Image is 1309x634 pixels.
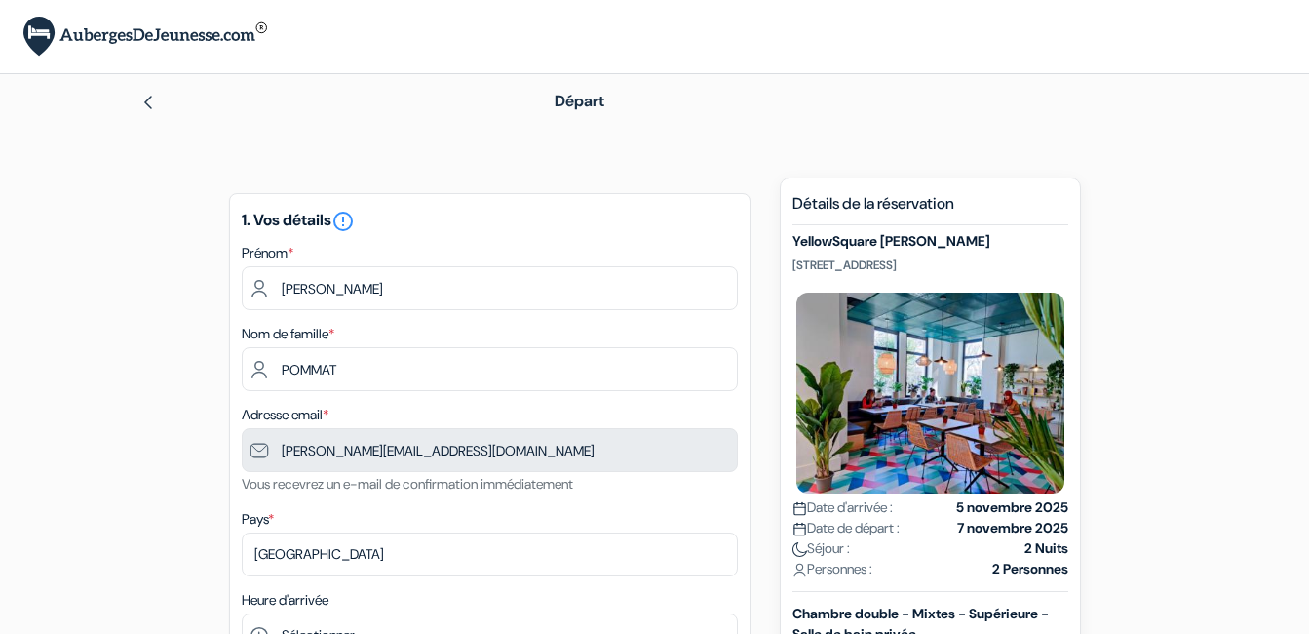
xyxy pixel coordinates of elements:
img: calendar.svg [792,522,807,536]
input: Entrer le nom de famille [242,347,738,391]
img: calendar.svg [792,501,807,516]
span: Date d'arrivée : [792,497,893,518]
span: Départ [555,91,604,111]
img: left_arrow.svg [140,95,156,110]
strong: 2 Nuits [1024,538,1068,559]
input: Entrez votre prénom [242,266,738,310]
span: Séjour : [792,538,850,559]
img: AubergesDeJeunesse.com [23,17,267,57]
small: Vous recevrez un e-mail de confirmation immédiatement [242,475,573,493]
label: Prénom [242,243,293,263]
a: error_outline [331,210,355,230]
span: Personnes : [792,559,872,579]
strong: 2 Personnes [992,559,1068,579]
label: Nom de famille [242,324,334,344]
strong: 7 novembre 2025 [957,518,1068,538]
p: [STREET_ADDRESS] [792,258,1068,273]
h5: 1. Vos détails [242,210,738,233]
img: user_icon.svg [792,563,807,577]
label: Heure d'arrivée [242,590,328,611]
input: Entrer adresse e-mail [242,428,738,472]
span: Date de départ : [792,518,900,538]
label: Pays [242,509,274,530]
i: error_outline [331,210,355,233]
label: Adresse email [242,405,328,425]
h5: YellowSquare [PERSON_NAME] [792,233,1068,250]
h5: Détails de la réservation [792,194,1068,225]
strong: 5 novembre 2025 [956,497,1068,518]
img: moon.svg [792,542,807,557]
